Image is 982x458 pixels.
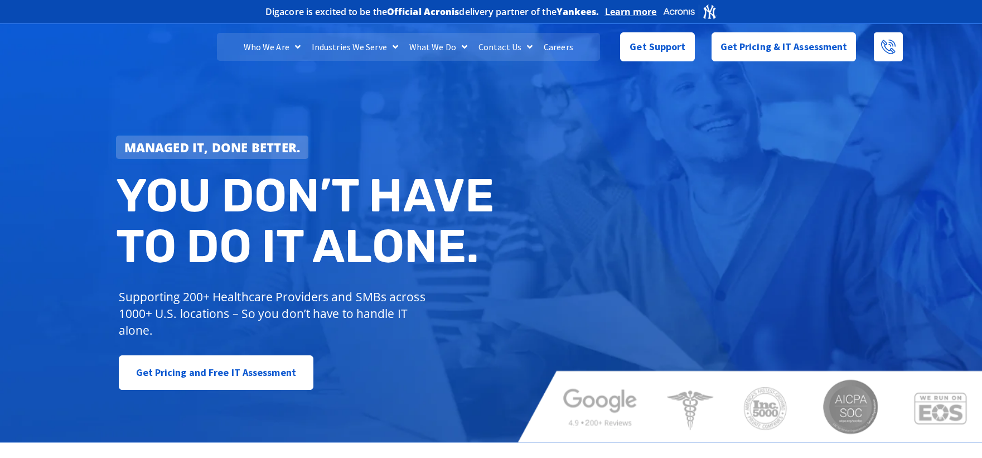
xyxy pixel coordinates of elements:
[238,33,306,61] a: Who We Are
[620,32,694,61] a: Get Support
[136,361,296,384] span: Get Pricing and Free IT Assessment
[217,33,599,61] nav: Menu
[538,33,579,61] a: Careers
[387,6,459,18] b: Official Acronis
[712,32,857,61] a: Get Pricing & IT Assessment
[720,36,848,58] span: Get Pricing & IT Assessment
[630,36,685,58] span: Get Support
[404,33,473,61] a: What We Do
[662,3,717,20] img: Acronis
[119,288,430,339] p: Supporting 200+ Healthcare Providers and SMBs across 1000+ U.S. locations – So you don’t have to ...
[557,6,599,18] b: Yankees.
[306,33,404,61] a: Industries We Serve
[124,139,301,156] strong: Managed IT, done better.
[116,170,500,272] h2: You don’t have to do IT alone.
[119,355,313,390] a: Get Pricing and Free IT Assessment
[79,30,159,65] img: DigaCore Technology Consulting
[605,6,657,17] a: Learn more
[473,33,538,61] a: Contact Us
[116,136,309,159] a: Managed IT, done better.
[265,7,599,16] h2: Digacore is excited to be the delivery partner of the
